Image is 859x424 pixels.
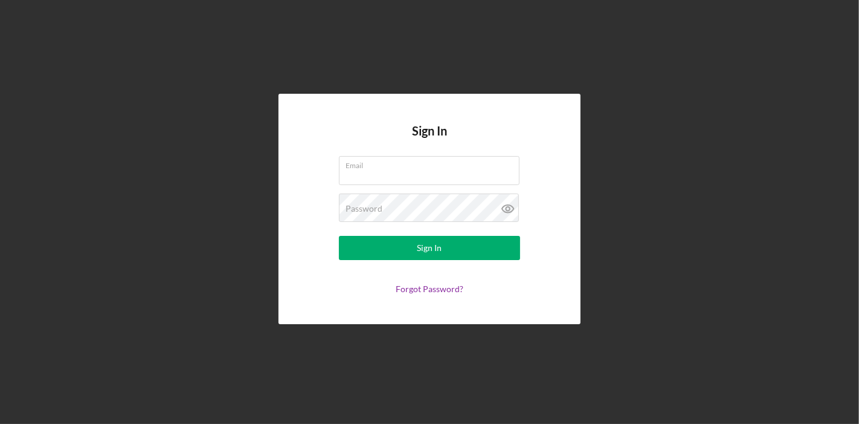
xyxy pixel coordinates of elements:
div: Sign In [417,236,442,260]
button: Sign In [339,236,520,260]
label: Email [346,157,520,170]
h4: Sign In [412,124,447,156]
label: Password [346,204,382,214]
a: Forgot Password? [396,284,463,294]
